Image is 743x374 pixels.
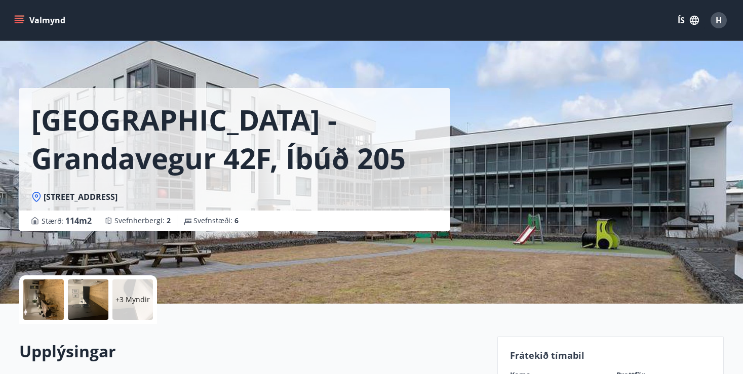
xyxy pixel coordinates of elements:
p: +3 Myndir [115,295,150,305]
button: menu [12,11,69,29]
h1: [GEOGRAPHIC_DATA] - Grandavegur 42F, íbúð 205 [31,100,438,177]
button: ÍS [672,11,705,29]
h2: Upplýsingar [19,340,485,362]
span: Stærð : [42,215,92,227]
span: Svefnherbergi : [114,216,171,226]
span: Svefnstæði : [193,216,239,226]
span: 2 [167,216,171,225]
p: Frátekið tímabil [510,349,712,362]
span: 6 [234,216,239,225]
span: H [716,15,722,26]
button: H [707,8,731,32]
span: [STREET_ADDRESS] [44,191,118,202]
span: 114 m2 [65,215,92,226]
